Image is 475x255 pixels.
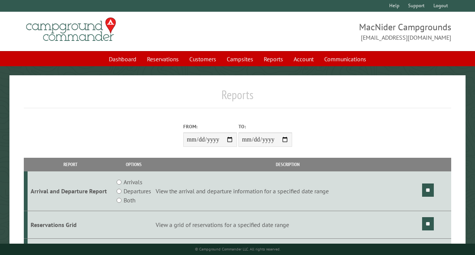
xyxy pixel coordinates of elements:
th: Options [113,158,155,171]
th: Description [155,158,421,171]
a: Communications [320,52,371,66]
h1: Reports [24,87,451,108]
label: From: [183,123,237,130]
td: Reservations Grid [28,211,113,239]
a: Reports [259,52,288,66]
span: MacNider Campgrounds [EMAIL_ADDRESS][DOMAIN_NAME] [238,21,452,42]
label: Arrivals [124,177,142,187]
a: Reservations [142,52,183,66]
a: Customers [185,52,221,66]
th: Report [28,158,113,171]
label: Departures [124,187,151,196]
a: Account [289,52,318,66]
label: Both [124,196,135,205]
td: View a grid of reservations for a specified date range [155,211,421,239]
td: Arrival and Departure Report [28,171,113,211]
td: View the arrival and departure information for a specified date range [155,171,421,211]
a: Campsites [222,52,258,66]
a: Dashboard [104,52,141,66]
label: To: [238,123,292,130]
small: © Campground Commander LLC. All rights reserved. [195,247,280,252]
img: Campground Commander [24,15,118,44]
